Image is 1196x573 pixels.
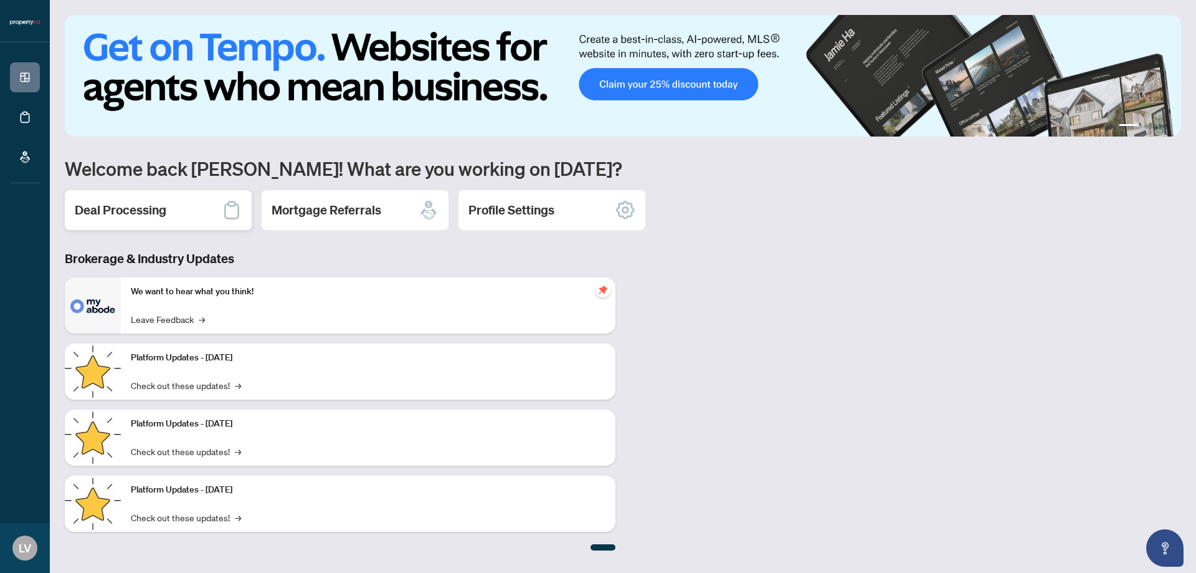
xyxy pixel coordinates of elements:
p: We want to hear what you think! [131,285,605,299]
h3: Brokerage & Industry Updates [65,250,615,267]
button: 1 [1119,124,1139,129]
button: 3 [1154,124,1159,129]
img: Slide 0 [65,15,1181,137]
span: → [199,312,205,326]
p: Platform Updates - [DATE] [131,417,605,431]
p: Platform Updates - [DATE] [131,351,605,365]
span: LV [19,539,31,557]
img: Platform Updates - July 21, 2025 [65,344,121,400]
span: → [235,445,241,458]
p: Platform Updates - [DATE] [131,483,605,497]
img: Platform Updates - July 8, 2025 [65,410,121,466]
span: → [235,511,241,524]
a: Check out these updates!→ [131,511,241,524]
a: Check out these updates!→ [131,378,241,392]
img: Platform Updates - June 23, 2025 [65,476,121,532]
button: 2 [1144,124,1149,129]
h2: Deal Processing [75,201,166,219]
img: We want to hear what you think! [65,277,121,334]
h2: Profile Settings [468,201,554,219]
a: Check out these updates!→ [131,445,241,458]
span: pushpin [596,282,610,297]
span: → [235,378,241,392]
img: logo [10,19,40,26]
button: Open asap [1146,529,1184,567]
h1: Welcome back [PERSON_NAME]! What are you working on [DATE]? [65,156,1181,180]
h2: Mortgage Referrals [272,201,381,219]
a: Leave Feedback→ [131,312,205,326]
button: 4 [1164,124,1169,129]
